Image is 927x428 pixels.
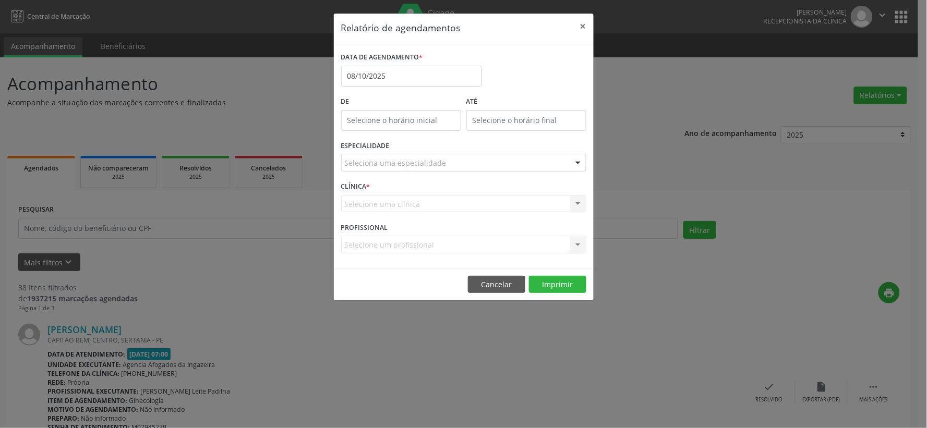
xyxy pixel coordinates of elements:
[341,94,461,110] label: De
[345,157,447,168] span: Seleciona uma especialidade
[573,14,594,39] button: Close
[341,50,423,66] label: DATA DE AGENDAMENTO
[529,276,586,294] button: Imprimir
[341,110,461,131] input: Selecione o horário inicial
[341,179,370,195] label: CLÍNICA
[341,219,388,236] label: PROFISSIONAL
[466,110,586,131] input: Selecione o horário final
[468,276,525,294] button: Cancelar
[466,94,586,110] label: ATÉ
[341,66,482,87] input: Selecione uma data ou intervalo
[341,21,461,34] h5: Relatório de agendamentos
[341,138,390,154] label: ESPECIALIDADE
